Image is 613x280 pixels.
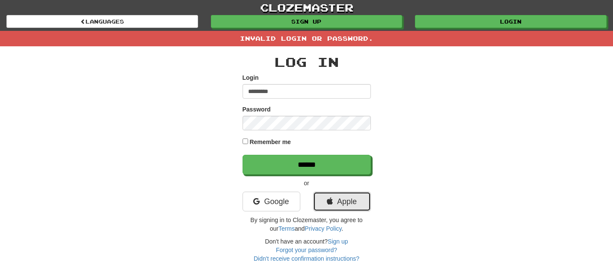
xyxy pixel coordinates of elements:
div: Don't have an account? [243,237,371,263]
a: Languages [6,15,198,28]
a: Forgot your password? [276,247,337,253]
p: or [243,179,371,187]
p: By signing in to Clozemaster, you agree to our and . [243,216,371,233]
a: Sign up [328,238,348,245]
h2: Log In [243,55,371,69]
a: Sign up [211,15,403,28]
a: Didn't receive confirmation instructions? [254,255,359,262]
a: Privacy Policy [305,225,341,232]
a: Apple [313,192,371,211]
label: Login [243,73,259,82]
label: Remember me [249,138,291,146]
label: Password [243,105,271,114]
a: Login [415,15,607,28]
a: Google [243,192,300,211]
a: Terms [278,225,295,232]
